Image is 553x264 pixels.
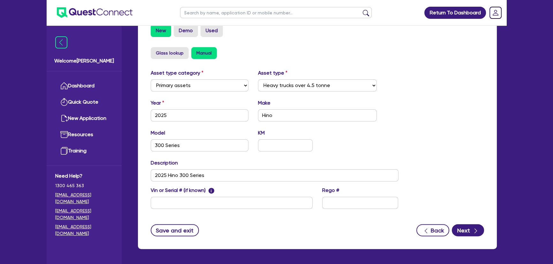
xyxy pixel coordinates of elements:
span: Need Help? [55,172,113,180]
img: new-application [60,114,68,122]
label: Make [258,99,270,107]
button: Save and exit [151,224,199,236]
input: Search by name, application ID or mobile number... [180,7,372,18]
img: icon-menu-close [55,36,67,48]
span: Welcome [PERSON_NAME] [54,57,114,65]
span: i [208,188,214,194]
a: New Application [55,110,113,127]
label: Description [151,159,178,167]
label: Vin or Serial # (if known) [151,187,214,194]
label: New [151,24,171,37]
label: Asset type category [151,69,203,77]
a: Return To Dashboard [424,7,486,19]
a: Dashboard [55,78,113,94]
a: Training [55,143,113,159]
a: Dropdown toggle [487,4,504,21]
label: Year [151,99,164,107]
a: [EMAIL_ADDRESS][DOMAIN_NAME] [55,208,113,221]
label: KM [258,129,265,137]
label: Asset type [258,69,287,77]
span: 1300 465 363 [55,182,113,189]
a: Resources [55,127,113,143]
label: Rego # [322,187,339,194]
img: training [60,147,68,155]
img: quest-connect-logo-blue [57,7,133,18]
button: Manual [191,47,217,59]
label: Used [201,24,223,37]
a: [EMAIL_ADDRESS][DOMAIN_NAME] [55,192,113,205]
button: Back [416,224,449,236]
button: Next [452,224,484,236]
button: Glass lookup [151,47,189,59]
img: quick-quote [60,98,68,106]
label: Model [151,129,165,137]
a: Quick Quote [55,94,113,110]
label: Demo [174,24,198,37]
img: resources [60,131,68,138]
a: [EMAIL_ADDRESS][DOMAIN_NAME] [55,224,113,237]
